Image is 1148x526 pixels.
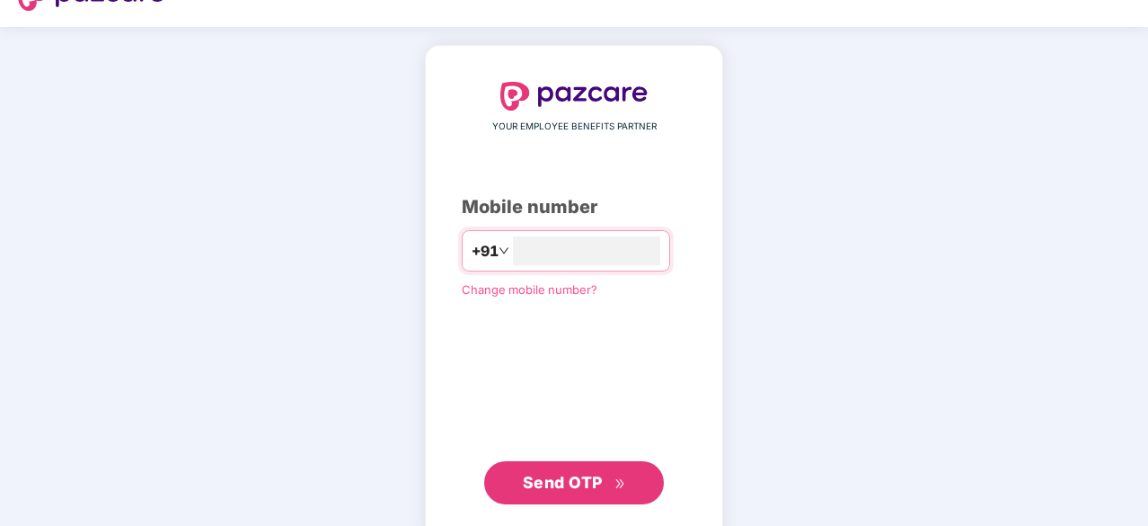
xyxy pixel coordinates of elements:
img: logo [500,82,648,111]
span: double-right [614,478,626,490]
a: Change mobile number? [462,282,597,297]
span: down [499,245,509,256]
span: Send OTP [523,473,603,492]
span: +91 [472,240,499,263]
span: YOUR EMPLOYEE BENEFITS PARTNER [492,120,657,134]
div: Mobile number [462,193,686,221]
button: Send OTPdouble-right [484,461,664,504]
